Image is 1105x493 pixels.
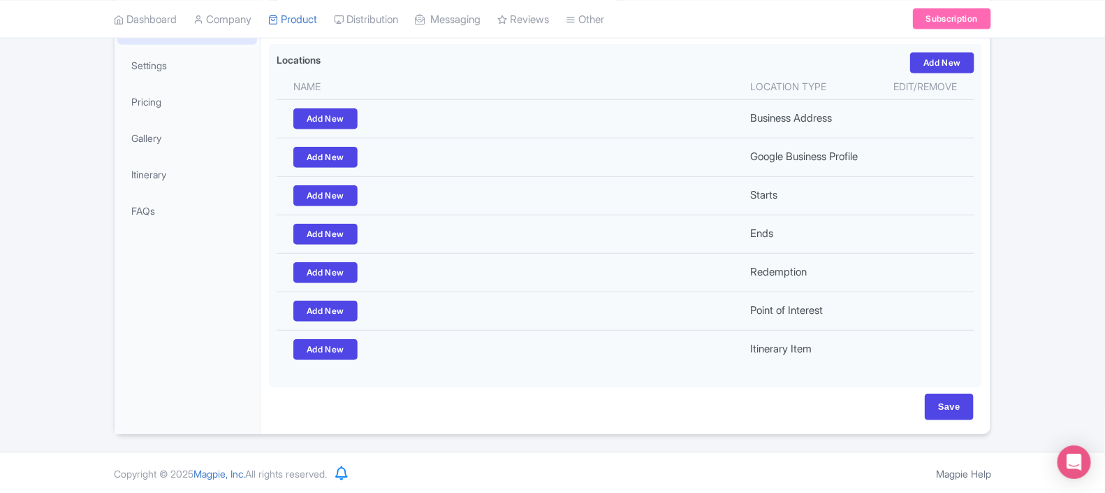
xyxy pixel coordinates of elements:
th: Name [277,73,742,100]
a: Gallery [117,122,257,154]
a: FAQs [117,195,257,227]
td: Starts [742,176,877,215]
a: Settings [117,50,257,81]
a: Add New [293,185,358,206]
td: Ends [742,215,877,253]
a: Add New [293,108,358,129]
input: Save [925,394,974,420]
span: Magpie, Inc. [193,468,245,480]
div: Open Intercom Messenger [1058,445,1091,479]
th: Location type [742,73,877,100]
a: Itinerary [117,159,257,190]
a: Subscription [913,8,991,29]
a: Add New [293,301,358,322]
a: Add New [910,52,974,73]
a: Pricing [117,86,257,117]
label: Locations [277,52,321,67]
a: Add New [293,262,358,283]
a: Add New [293,224,358,245]
a: Add New [293,147,358,168]
a: Add New [293,339,358,360]
a: Magpie Help [936,468,991,480]
td: Business Address [742,99,877,138]
td: Point of Interest [742,292,877,330]
td: Itinerary Item [742,330,877,369]
td: Redemption [742,253,877,292]
div: Copyright © 2025 All rights reserved. [105,466,335,481]
th: Edit/Remove [877,73,974,100]
td: Google Business Profile [742,138,877,176]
